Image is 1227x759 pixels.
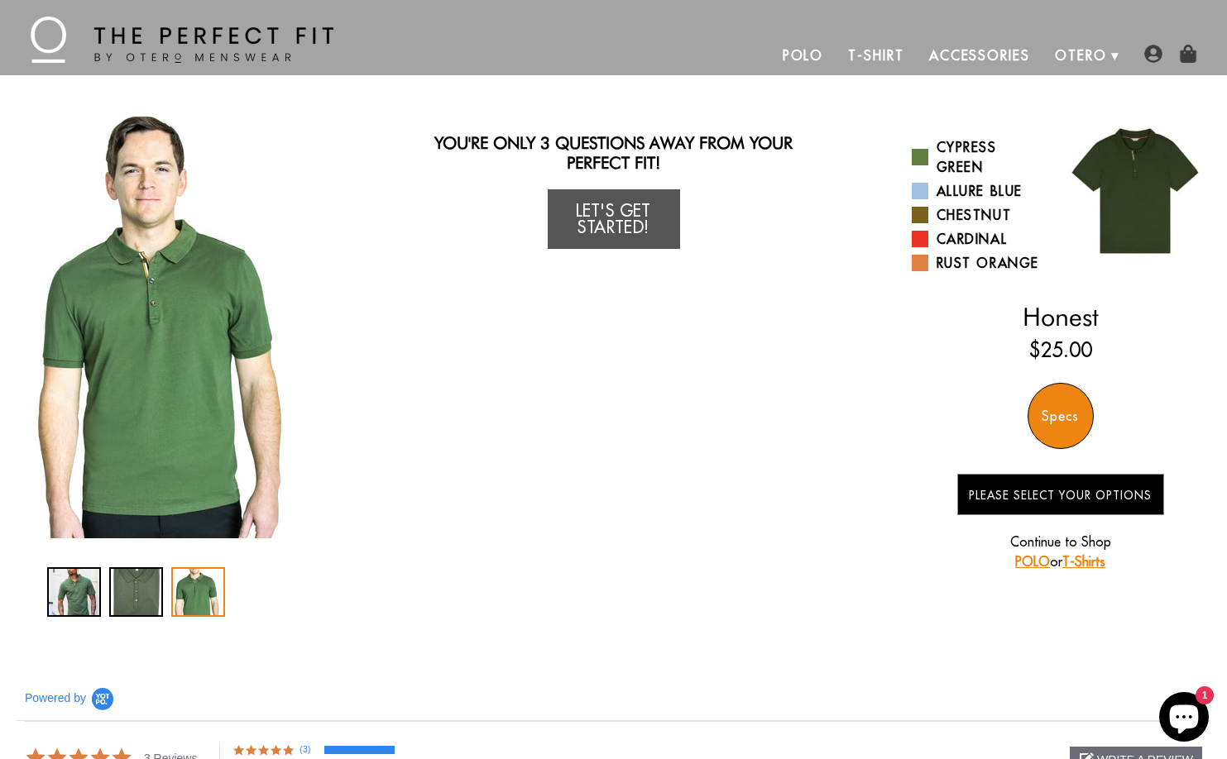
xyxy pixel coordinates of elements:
p: Continue to Shop or [957,532,1164,571]
ins: $25.00 [1029,335,1092,365]
a: Allure Blue [912,181,1048,201]
img: Copy_of_Copy_of_10001-18_1024x1024_2x_fd7846eb-86bd-418d-b778-76ef92332a5e_340x.jpg [26,117,308,538]
a: Otero [1042,36,1119,75]
a: T-Shirts [1062,553,1105,570]
a: Cypress Green [912,137,1048,177]
div: 1 / 3 [47,567,101,617]
inbox-online-store-chat: Shopify online store chat [1154,692,1214,746]
h2: Honest [912,302,1210,332]
div: 3 / 3 [171,567,225,617]
a: Rust Orange [912,253,1048,273]
a: Accessories [917,36,1042,75]
img: The Perfect Fit - by Otero Menswear - Logo [31,17,333,63]
a: POLO [1015,553,1050,570]
a: Polo [770,36,836,75]
div: 2 / 3 [109,567,163,617]
a: T-Shirt [836,36,916,75]
img: user-account-icon.png [1144,45,1162,63]
button: Please Select Your Options [957,474,1164,515]
a: Chestnut [912,205,1048,225]
a: Cardinal [912,229,1048,249]
h2: You're only 3 questions away from your perfect fit! [417,133,810,173]
span: Please Select Your Options [969,488,1152,503]
span: (3) [300,742,319,757]
span: Powered by [25,691,86,705]
img: 017.jpg [1061,117,1210,265]
div: 3 / 3 [18,117,316,538]
div: Specs [1028,383,1094,449]
a: Let's Get Started! [548,189,680,249]
img: shopping-bag-icon.png [1179,45,1197,63]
